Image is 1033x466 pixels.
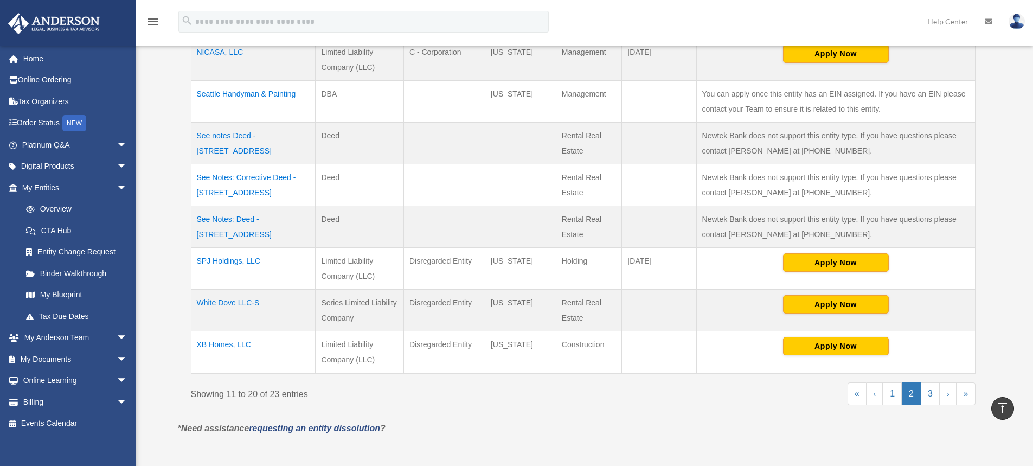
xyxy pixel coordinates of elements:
[921,382,940,405] a: 3
[556,123,622,164] td: Rental Real Estate
[316,248,403,290] td: Limited Liability Company (LLC)
[957,382,976,405] a: Last
[485,81,556,123] td: [US_STATE]
[191,81,316,123] td: Seattle Handyman & Painting
[696,206,975,248] td: Newtek Bank does not support this entity type. If you have questions please contact [PERSON_NAME]...
[15,220,138,241] a: CTA Hub
[316,39,403,81] td: Limited Liability Company (LLC)
[8,134,144,156] a: Platinum Q&Aarrow_drop_down
[316,206,403,248] td: Deed
[191,123,316,164] td: See notes Deed - [STREET_ADDRESS]
[8,327,144,349] a: My Anderson Teamarrow_drop_down
[485,331,556,374] td: [US_STATE]
[15,199,133,220] a: Overview
[556,39,622,81] td: Management
[8,69,144,91] a: Online Ordering
[8,370,144,392] a: Online Learningarrow_drop_down
[403,331,485,374] td: Disregarded Entity
[556,164,622,206] td: Rental Real Estate
[146,15,159,28] i: menu
[556,331,622,374] td: Construction
[556,248,622,290] td: Holding
[316,331,403,374] td: Limited Liability Company (LLC)
[316,123,403,164] td: Deed
[485,248,556,290] td: [US_STATE]
[8,348,144,370] a: My Documentsarrow_drop_down
[696,164,975,206] td: Newtek Bank does not support this entity type. If you have questions please contact [PERSON_NAME]...
[403,248,485,290] td: Disregarded Entity
[622,248,696,290] td: [DATE]
[178,424,386,433] em: *Need assistance ?
[867,382,883,405] a: Previous
[191,164,316,206] td: See Notes: Corrective Deed - [STREET_ADDRESS]
[249,424,380,433] a: requesting an entity dissolution
[117,177,138,199] span: arrow_drop_down
[316,164,403,206] td: Deed
[556,206,622,248] td: Rental Real Estate
[556,290,622,331] td: Rental Real Estate
[8,91,144,112] a: Tax Organizers
[883,382,902,405] a: 1
[783,44,889,63] button: Apply Now
[8,112,144,135] a: Order StatusNEW
[622,39,696,81] td: [DATE]
[485,39,556,81] td: [US_STATE]
[403,290,485,331] td: Disregarded Entity
[403,39,485,81] td: C - Corporation
[848,382,867,405] a: First
[902,382,921,405] a: 2
[696,81,975,123] td: You can apply once this entity has an EIN assigned. If you have an EIN please contact your Team t...
[181,15,193,27] i: search
[191,248,316,290] td: SPJ Holdings, LLC
[146,19,159,28] a: menu
[1009,14,1025,29] img: User Pic
[191,206,316,248] td: See Notes: Deed - [STREET_ADDRESS]
[8,413,144,435] a: Events Calendar
[8,391,144,413] a: Billingarrow_drop_down
[15,263,138,284] a: Binder Walkthrough
[15,241,138,263] a: Entity Change Request
[191,290,316,331] td: White Dove LLC-S
[191,382,575,402] div: Showing 11 to 20 of 23 entries
[117,156,138,178] span: arrow_drop_down
[5,13,103,34] img: Anderson Advisors Platinum Portal
[8,177,138,199] a: My Entitiesarrow_drop_down
[8,48,144,69] a: Home
[991,397,1014,420] a: vertical_align_top
[62,115,86,131] div: NEW
[485,290,556,331] td: [US_STATE]
[556,81,622,123] td: Management
[696,123,975,164] td: Newtek Bank does not support this entity type. If you have questions please contact [PERSON_NAME]...
[15,305,138,327] a: Tax Due Dates
[117,370,138,392] span: arrow_drop_down
[117,391,138,413] span: arrow_drop_down
[117,327,138,349] span: arrow_drop_down
[316,81,403,123] td: DBA
[783,337,889,355] button: Apply Now
[783,253,889,272] button: Apply Now
[940,382,957,405] a: Next
[316,290,403,331] td: Series Limited Liability Company
[191,39,316,81] td: NICASA, LLC
[117,134,138,156] span: arrow_drop_down
[8,156,144,177] a: Digital Productsarrow_drop_down
[117,348,138,371] span: arrow_drop_down
[15,284,138,306] a: My Blueprint
[191,331,316,374] td: XB Homes, LLC
[783,295,889,314] button: Apply Now
[996,401,1009,414] i: vertical_align_top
